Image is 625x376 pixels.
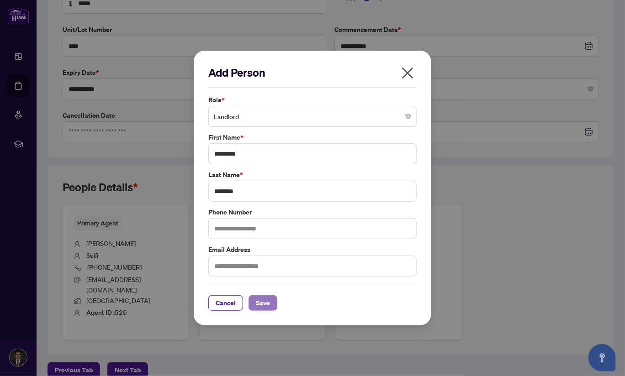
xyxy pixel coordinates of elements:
label: First Name [208,132,417,142]
button: Cancel [208,295,243,311]
label: Last Name [208,170,417,180]
span: close-circle [406,114,411,119]
label: Phone Number [208,207,417,217]
label: Role [208,95,417,105]
button: Open asap [588,344,616,371]
span: Landlord [214,108,411,125]
h2: Add Person [208,65,417,80]
button: Save [249,295,277,311]
span: Save [256,296,270,310]
span: close [400,66,415,80]
label: Email Address [208,245,417,255]
span: Cancel [216,296,236,310]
